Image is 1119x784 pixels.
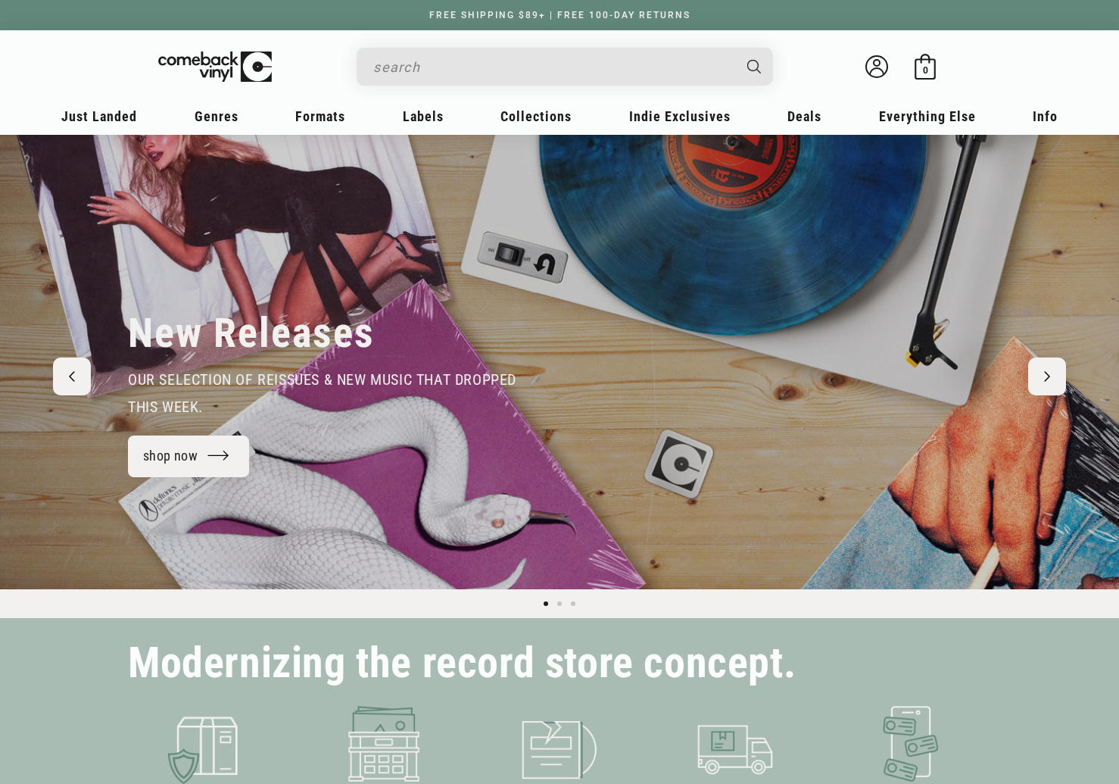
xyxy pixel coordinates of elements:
span: our selection of reissues & new music that dropped this week. [128,370,516,416]
button: Next slide [1028,358,1066,395]
h2: Modernizing the record store concept. [128,645,796,681]
a: shop now [128,436,249,477]
button: Previous slide [53,358,91,395]
span: Just Landed [61,108,137,124]
button: Load slide 2 of 3 [553,597,566,611]
input: search [373,52,732,83]
span: 0 [923,64,928,76]
button: Load slide 3 of 3 [566,597,580,611]
h2: New Releases [128,308,375,358]
span: Info [1033,108,1058,124]
button: Load slide 1 of 3 [539,597,553,611]
span: Genres [195,108,238,124]
div: Search [357,48,773,86]
span: Everything Else [879,108,976,124]
a: FREE SHIPPING $89+ | FREE 100-DAY RETURNS [414,10,706,20]
button: Search [734,48,775,86]
span: Collections [500,108,572,124]
span: Formats [295,108,345,124]
span: Indie Exclusives [629,108,731,124]
span: Deals [787,108,821,124]
span: Labels [403,108,444,124]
